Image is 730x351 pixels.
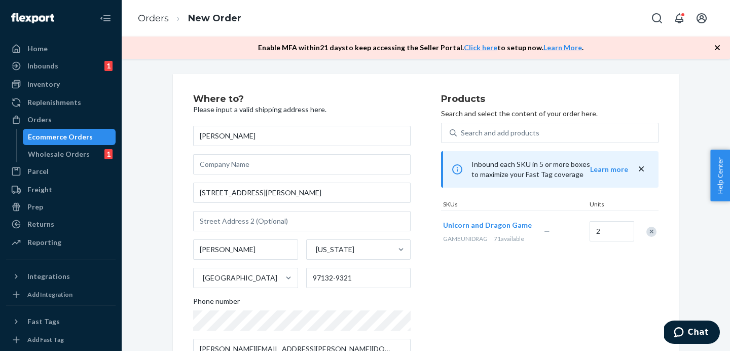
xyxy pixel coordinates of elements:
[193,296,240,310] span: Phone number
[590,221,634,241] input: Quantity
[193,239,298,260] input: City
[27,97,81,108] div: Replenishments
[6,58,116,74] a: Inbounds1
[669,8,689,28] button: Open notifications
[710,150,730,201] button: Help Center
[464,43,497,52] a: Click here
[202,273,203,283] input: [GEOGRAPHIC_DATA]
[6,334,116,346] a: Add Fast Tag
[27,290,72,299] div: Add Integration
[461,128,539,138] div: Search and add products
[27,79,60,89] div: Inventory
[193,94,411,104] h2: Where to?
[664,321,720,346] iframe: Opens a widget where you can chat to one of our agents
[6,41,116,57] a: Home
[203,273,277,283] div: [GEOGRAPHIC_DATA]
[6,112,116,128] a: Orders
[11,13,54,23] img: Flexport logo
[27,202,43,212] div: Prep
[691,8,712,28] button: Open account menu
[27,61,58,71] div: Inbounds
[27,335,64,344] div: Add Fast Tag
[6,182,116,198] a: Freight
[193,154,411,174] input: Company Name
[441,151,659,188] div: Inbound each SKU in 5 or more boxes to maximize your Fast Tag coverage
[193,126,411,146] input: First & Last Name
[258,43,583,53] p: Enable MFA within 21 days to keep accessing the Seller Portal. to setup now. .
[104,149,113,159] div: 1
[27,317,60,327] div: Fast Tags
[636,164,646,174] button: close
[193,104,411,115] p: Please input a valid shipping address here.
[315,244,316,255] input: [US_STATE]
[28,149,90,159] div: Wholesale Orders
[27,219,54,229] div: Returns
[6,199,116,215] a: Prep
[130,4,249,33] ol: breadcrumbs
[306,268,411,288] input: ZIP Code
[6,313,116,330] button: Fast Tags
[647,8,667,28] button: Open Search Box
[193,211,411,231] input: Street Address 2 (Optional)
[27,44,48,54] div: Home
[28,132,93,142] div: Ecommerce Orders
[6,76,116,92] a: Inventory
[543,43,582,52] a: Learn More
[27,115,52,125] div: Orders
[544,227,550,235] span: —
[6,94,116,111] a: Replenishments
[494,235,524,242] span: 71 available
[441,109,659,119] p: Search and select the content of your order here.
[6,163,116,180] a: Parcel
[6,216,116,232] a: Returns
[27,185,52,195] div: Freight
[646,227,656,237] div: Remove Item
[27,166,49,177] div: Parcel
[27,271,70,282] div: Integrations
[138,13,169,24] a: Orders
[23,129,116,145] a: Ecommerce Orders
[104,61,113,71] div: 1
[188,13,241,24] a: New Order
[441,94,659,104] h2: Products
[6,289,116,301] a: Add Integration
[443,220,532,230] button: Unicorn and Dragon Game
[441,200,588,210] div: SKUs
[588,200,633,210] div: Units
[6,234,116,251] a: Reporting
[23,146,116,162] a: Wholesale Orders1
[316,244,354,255] div: [US_STATE]
[193,183,411,203] input: Street Address
[95,8,116,28] button: Close Navigation
[590,164,628,174] button: Learn more
[443,235,488,242] span: GAMEUNIDRAG
[443,221,532,229] span: Unicorn and Dragon Game
[27,237,61,248] div: Reporting
[6,268,116,285] button: Integrations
